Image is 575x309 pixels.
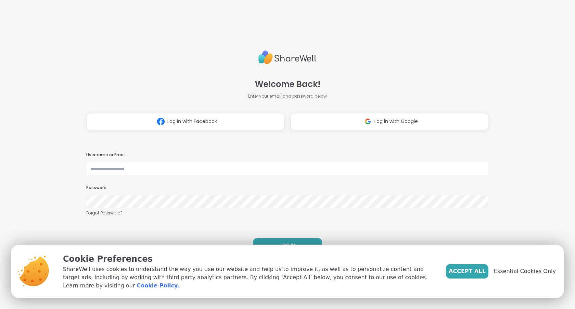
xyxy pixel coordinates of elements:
h3: Username or Email [86,152,489,158]
a: Cookie Policy. [137,282,179,290]
p: ShareWell uses cookies to understand the way you use our website and help us to improve it, as we... [63,265,435,290]
span: Accept All [449,267,486,275]
img: ShareWell Logomark [361,115,374,128]
span: Essential Cookies Only [494,267,556,275]
a: Forgot Password? [86,210,489,216]
h3: Password [86,185,489,191]
span: Log in with Facebook [167,118,217,125]
button: Log in with Google [290,113,489,130]
img: ShareWell Logomark [154,115,167,128]
button: Log in with Facebook [86,113,285,130]
button: LOG IN [253,238,322,252]
span: Welcome Back! [255,78,320,90]
span: LOG IN [280,242,295,248]
p: Cookie Preferences [63,253,435,265]
span: Log in with Google [374,118,418,125]
span: Enter your email and password below [248,93,327,99]
img: ShareWell Logo [258,48,317,67]
button: Accept All [446,264,488,279]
